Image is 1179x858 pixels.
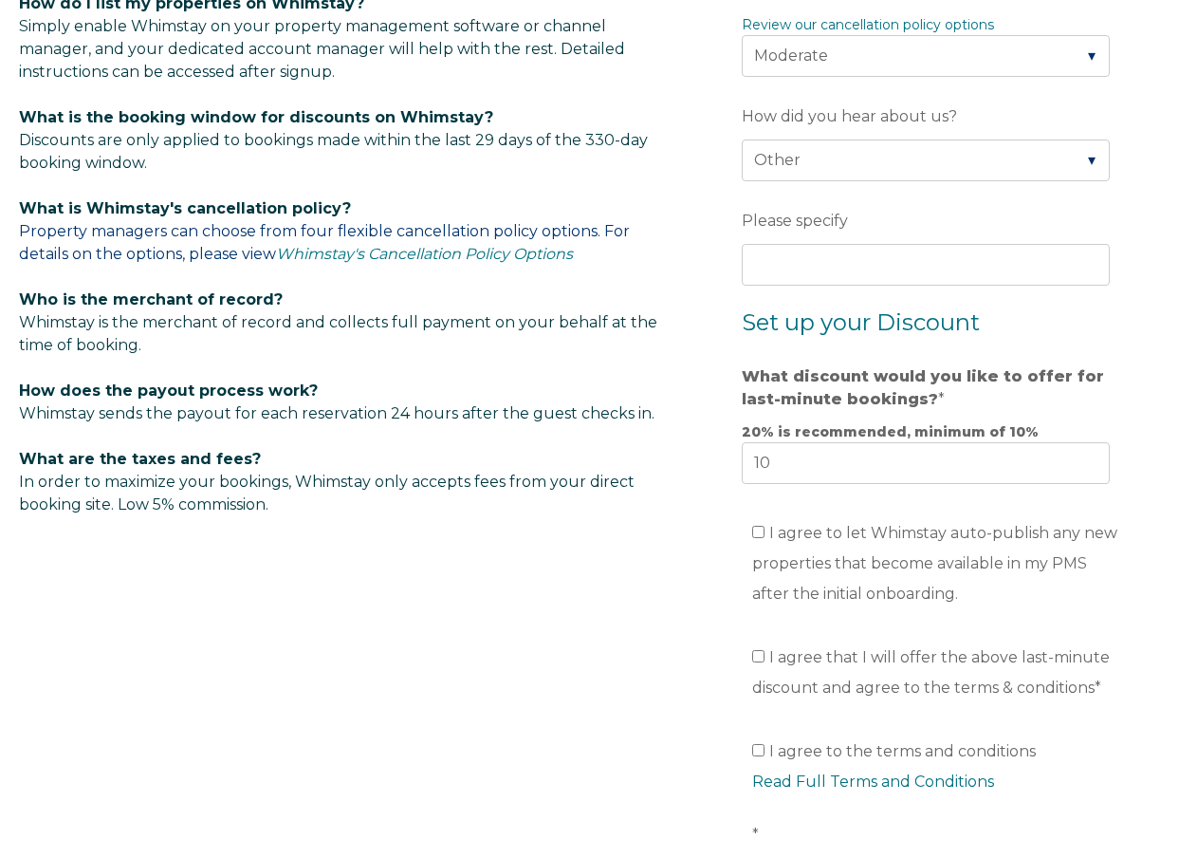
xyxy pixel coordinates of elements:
span: What is Whimstay's cancellation policy? [19,199,351,217]
a: Review our cancellation policy options [742,16,994,33]
span: I agree that I will offer the above last-minute discount and agree to the terms & conditions [752,648,1111,697]
span: Whimstay sends the payout for each reservation 24 hours after the guest checks in. [19,404,654,422]
span: Who is the merchant of record? [19,290,283,308]
span: In order to maximize your bookings, Whimstay only accepts fees from your direct booking site. Low... [19,450,635,513]
a: Whimstay's Cancellation Policy Options [276,245,573,263]
span: How did you hear about us? [742,102,957,131]
input: I agree to let Whimstay auto-publish any new properties that become available in my PMS after the... [752,526,765,538]
span: I agree to let Whimstay auto-publish any new properties that become available in my PMS after the... [752,524,1118,603]
span: What is the booking window for discounts on Whimstay? [19,108,493,126]
span: How does the payout process work? [19,382,318,400]
strong: What discount would you like to offer for last-minute bookings? [742,367,1104,408]
a: Read Full Terms and Conditions [752,773,994,791]
span: What are the taxes and fees? [19,450,261,468]
strong: 20% is recommended, minimum of 10% [742,423,1039,440]
span: I agree to the terms and conditions [752,742,1120,844]
p: Property managers can choose from four flexible cancellation policy options. For details on the o... [19,197,674,266]
input: I agree to the terms and conditionsRead Full Terms and Conditions* [752,744,765,756]
span: Simply enable Whimstay on your property management software or channel manager, and your dedicate... [19,17,625,81]
span: Whimstay is the merchant of record and collects full payment on your behalf at the time of booking. [19,313,657,354]
span: Set up your Discount [742,308,980,336]
span: Please specify [742,206,848,235]
input: I agree that I will offer the above last-minute discount and agree to the terms & conditions* [752,650,765,662]
span: Discounts are only applied to bookings made within the last 29 days of the 330-day booking window. [19,131,648,172]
